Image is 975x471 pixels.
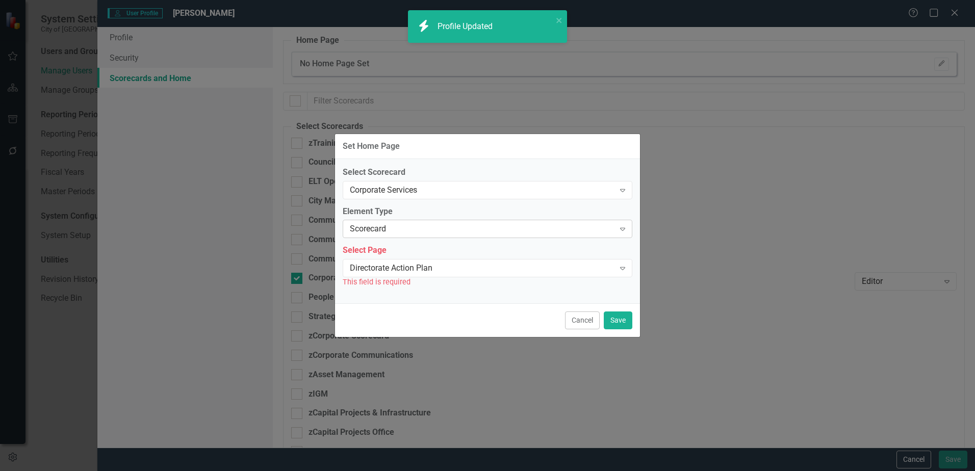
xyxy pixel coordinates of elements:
[343,167,632,178] label: Select Scorecard
[350,263,614,274] div: Directorate Action Plan
[556,14,563,26] button: close
[604,311,632,329] button: Save
[343,142,400,151] div: Set Home Page
[350,223,614,235] div: Scorecard
[350,184,614,196] div: Corporate Services
[343,245,632,256] label: Select Page
[343,206,632,218] label: Element Type
[438,21,495,33] div: Profile Updated
[343,276,632,288] div: This field is required
[565,311,600,329] button: Cancel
